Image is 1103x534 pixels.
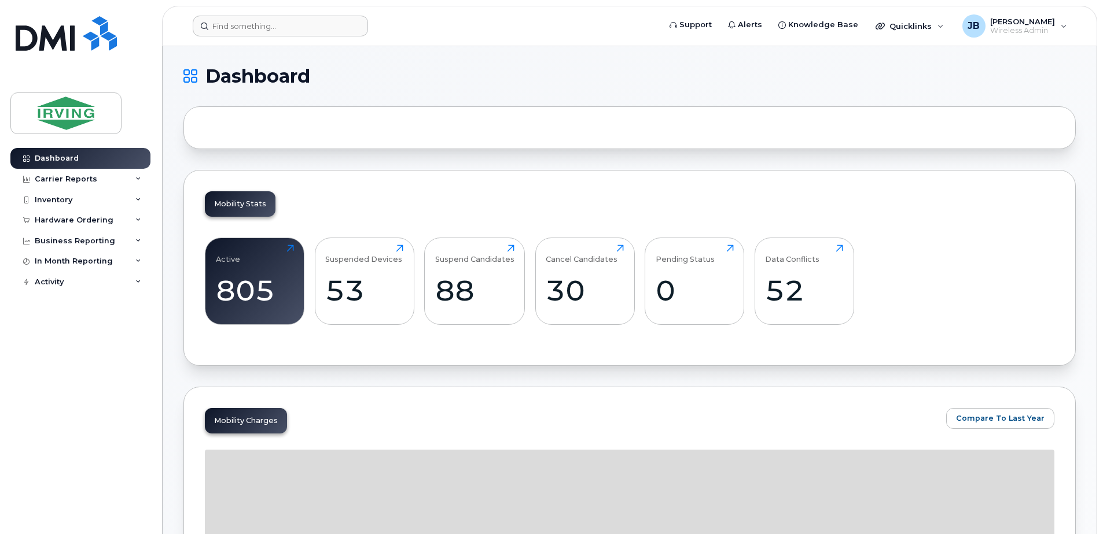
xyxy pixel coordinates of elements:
[216,244,294,318] a: Active805
[325,244,403,318] a: Suspended Devices53
[325,244,402,264] div: Suspended Devices
[435,244,514,318] a: Suspend Candidates88
[656,244,715,264] div: Pending Status
[546,244,624,318] a: Cancel Candidates30
[216,244,240,264] div: Active
[765,244,819,264] div: Data Conflicts
[216,273,294,307] div: 805
[435,273,514,307] div: 88
[765,273,843,307] div: 52
[325,273,403,307] div: 53
[546,273,624,307] div: 30
[765,244,843,318] a: Data Conflicts52
[956,413,1045,424] span: Compare To Last Year
[946,408,1054,429] button: Compare To Last Year
[205,68,310,85] span: Dashboard
[435,244,514,264] div: Suspend Candidates
[656,273,734,307] div: 0
[656,244,734,318] a: Pending Status0
[546,244,617,264] div: Cancel Candidates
